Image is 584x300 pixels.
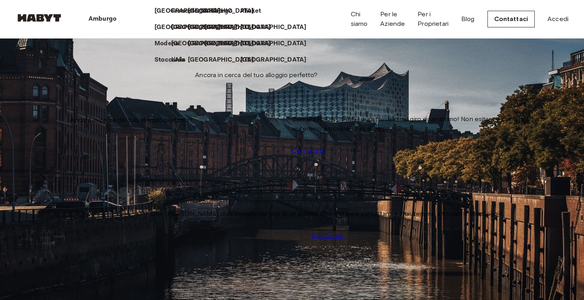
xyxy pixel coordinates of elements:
p: Francoforte [171,6,207,16]
a: [GEOGRAPHIC_DATA] [171,23,246,32]
a: [GEOGRAPHIC_DATA] [205,39,279,48]
p: [GEOGRAPHIC_DATA] [205,23,271,32]
a: Stoccarda [155,55,193,65]
a: [GEOGRAPHIC_DATA] [188,6,262,16]
a: [GEOGRAPHIC_DATA] [155,23,229,32]
p: [GEOGRAPHIC_DATA] [171,39,238,48]
a: Modena [155,39,187,48]
a: Francoforte [171,6,215,16]
a: [GEOGRAPHIC_DATA] [188,23,262,32]
p: [GEOGRAPHIC_DATA] [240,55,307,65]
a: Chi siamo [351,10,368,29]
a: Amburgo [205,6,240,16]
span: Con [PERSON_NAME] puoi trovarlo nel giro di un attimo! Non esitare a contattarci e ti aiuteremo a... [151,209,504,219]
a: [GEOGRAPHIC_DATA] [240,55,315,65]
a: Per i Proprietari [418,10,449,29]
p: L'Aia [171,55,185,65]
p: [GEOGRAPHIC_DATA] [171,23,238,32]
p: [GEOGRAPHIC_DATA] [155,6,221,16]
a: Contattaci [312,231,343,241]
p: Stoccarda [155,55,186,65]
a: Accedi [547,14,569,24]
a: [GEOGRAPHIC_DATA] [240,39,315,48]
p: [GEOGRAPHIC_DATA] [188,55,254,65]
p: Amburgo [205,6,232,16]
p: Phuket [240,6,261,16]
img: Habyt [15,14,63,22]
a: Contattaci [487,11,535,27]
a: [GEOGRAPHIC_DATA] [205,23,279,32]
a: [GEOGRAPHIC_DATA] [171,39,246,48]
p: [GEOGRAPHIC_DATA] [240,23,307,32]
a: [GEOGRAPHIC_DATA] [188,39,262,48]
p: [GEOGRAPHIC_DATA] [205,39,271,48]
a: [GEOGRAPHIC_DATA] [188,55,262,65]
p: [GEOGRAPHIC_DATA] [188,39,254,48]
p: [GEOGRAPHIC_DATA] [188,23,254,32]
a: [GEOGRAPHIC_DATA] [240,23,315,32]
a: L'Aia [171,55,193,65]
p: Amburgo [89,14,116,24]
p: [GEOGRAPHIC_DATA] [240,39,307,48]
a: Per le Aziende [380,10,405,29]
p: Modena [155,39,179,48]
a: [GEOGRAPHIC_DATA] [155,6,229,16]
p: [GEOGRAPHIC_DATA] [188,6,254,16]
a: Blog [461,14,475,24]
p: [GEOGRAPHIC_DATA] [155,23,221,32]
a: Phuket [240,6,269,16]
